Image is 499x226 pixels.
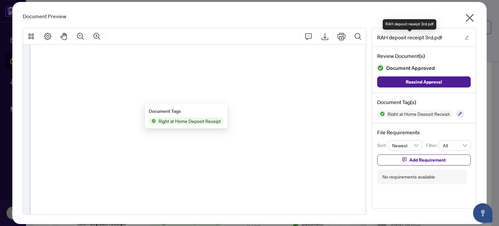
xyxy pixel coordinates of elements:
button: Add Requirement [377,154,471,166]
div: RAH deposit receipt 3rd.pdf [383,19,436,30]
button: Open asap [473,203,493,223]
h4: Review Document(s) [377,52,471,60]
h4: File Requirements [377,128,471,136]
span: Right at Home Deposit Receipt [156,117,224,125]
span: Right at Home Deposit Receipt [385,112,453,116]
p: Filter: [426,142,439,149]
span: Rescind Approval [406,77,442,87]
h4: Document Tag(s) [377,98,471,106]
div: Document Tags [149,108,224,115]
p: Sort: [377,142,389,149]
div: No requirements available [382,173,435,180]
span: Newest [392,140,418,150]
span: Document Approved [386,64,435,73]
button: Rescind Approval [377,76,471,87]
span: All [443,140,467,150]
span: Add Requirement [409,155,446,165]
img: Document Status [377,65,384,71]
span: edit [465,35,469,40]
span: RAH deposit receipt 3rd.pdf [377,33,442,41]
div: Document Preview [23,12,476,20]
img: Status Icon [377,110,385,118]
img: Status Icon [149,117,156,125]
span: close [465,13,475,23]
